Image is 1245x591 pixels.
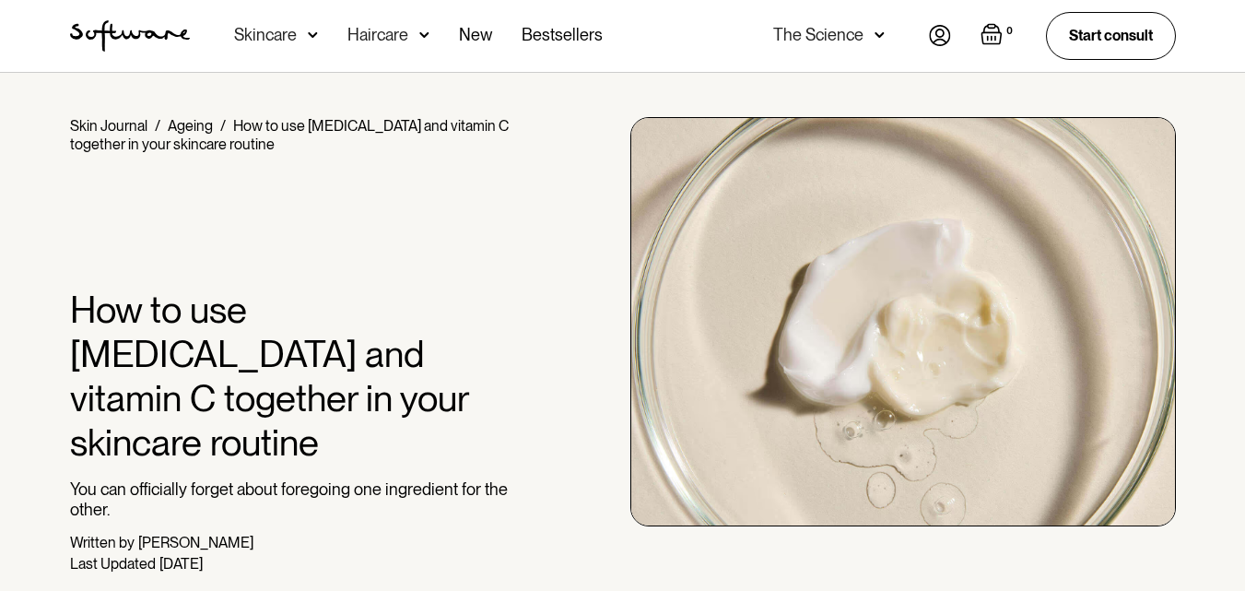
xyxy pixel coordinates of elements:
h1: How to use [MEDICAL_DATA] and vitamin C together in your skincare routine [70,288,523,465]
div: / [155,117,160,135]
img: arrow down [308,26,318,44]
div: [PERSON_NAME] [138,534,253,551]
div: Last Updated [70,555,156,573]
div: 0 [1003,23,1016,40]
div: Skincare [234,26,297,44]
a: Skin Journal [70,117,147,135]
a: Open cart [981,23,1016,49]
div: / [220,117,226,135]
img: arrow down [419,26,429,44]
img: Software Logo [70,20,190,52]
img: arrow down [875,26,885,44]
div: How to use [MEDICAL_DATA] and vitamin C together in your skincare routine [70,117,509,153]
div: [DATE] [159,555,203,573]
a: home [70,20,190,52]
a: Start consult [1046,12,1176,59]
p: You can officially forget about foregoing one ingredient for the other. [70,479,523,519]
div: Written by [70,534,135,551]
div: Haircare [347,26,408,44]
a: Ageing [168,117,213,135]
div: The Science [773,26,863,44]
